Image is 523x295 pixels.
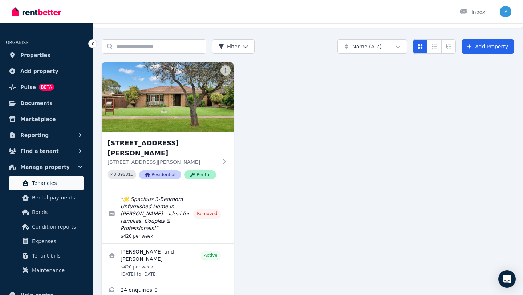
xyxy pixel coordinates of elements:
[9,263,84,278] a: Maintenance
[6,80,87,94] a: PulseBETA
[20,67,58,76] span: Add property
[9,190,84,205] a: Rental payments
[20,83,36,92] span: Pulse
[6,144,87,158] button: Find a tenant
[32,193,81,202] span: Rental payments
[39,84,54,91] span: BETA
[32,251,81,260] span: Tenant bills
[102,244,234,282] a: View details for Alexander Mordaunt and Jack Chisholm
[6,112,87,126] a: Marketplace
[9,205,84,219] a: Bonds
[500,6,511,17] img: Ijaz Ahmed Asick Iqbal
[6,160,87,174] button: Manage property
[20,147,59,155] span: Find a tenant
[102,62,234,132] img: 42 Hilton Way, Melton West
[218,43,240,50] span: Filter
[20,115,56,124] span: Marketplace
[9,176,84,190] a: Tenancies
[139,170,181,179] span: Residential
[102,62,234,191] a: 42 Hilton Way, Melton West[STREET_ADDRESS][PERSON_NAME][STREET_ADDRESS][PERSON_NAME]PID 390815Res...
[9,234,84,248] a: Expenses
[413,39,427,54] button: Card view
[9,248,84,263] a: Tenant bills
[6,40,29,45] span: ORGANISE
[6,96,87,110] a: Documents
[102,191,234,243] a: Edit listing: 🌟 Spacious 3-Bedroom Unfurnished Home in Melton West – Ideal for Families, Couples ...
[441,39,456,54] button: Expanded list view
[6,128,87,142] button: Reporting
[110,173,116,177] small: PID
[32,266,81,275] span: Maintenance
[9,219,84,234] a: Condition reports
[413,39,456,54] div: View options
[460,8,485,16] div: Inbox
[6,64,87,78] a: Add property
[498,270,516,288] div: Open Intercom Messenger
[462,39,514,54] a: Add Property
[12,6,61,17] img: RentBetter
[20,99,53,108] span: Documents
[108,158,218,166] p: [STREET_ADDRESS][PERSON_NAME]
[20,51,50,60] span: Properties
[32,237,81,246] span: Expenses
[20,163,70,171] span: Manage property
[212,39,255,54] button: Filter
[118,172,133,177] code: 390815
[220,65,231,76] button: More options
[352,43,382,50] span: Name (A-Z)
[32,222,81,231] span: Condition reports
[32,179,81,187] span: Tenancies
[184,170,216,179] span: Rental
[6,48,87,62] a: Properties
[32,208,81,217] span: Bonds
[20,131,49,140] span: Reporting
[337,39,407,54] button: Name (A-Z)
[108,138,218,158] h3: [STREET_ADDRESS][PERSON_NAME]
[427,39,442,54] button: Compact list view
